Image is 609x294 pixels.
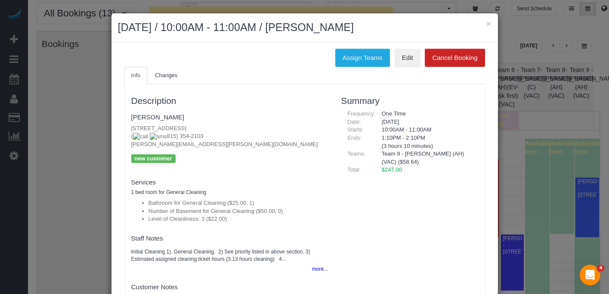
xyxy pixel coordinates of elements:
pre: Initial Cleaning 1). General Cleaning. 2) See priority listed in above section. 3) Estimated assi... [131,248,328,263]
span: ( 815) 354-2103 [131,133,204,139]
li: Level of Cleanliness: 3 ($22.00) [148,215,328,223]
span: Frequency: [347,110,375,117]
h5: 1 bed room for General Cleaning [131,190,328,195]
h4: Services [131,179,328,186]
a: Info [124,67,148,84]
li: Team 9 - [PERSON_NAME] (AH) (VAC) ($58.64) [382,150,472,166]
span: Total: [347,166,361,173]
li: Number of Basement for General Cleaning ($50.00, 0) [148,207,328,216]
iframe: Intercom live chat [580,265,600,285]
div: 1:10PM - 2:10PM (3 hours 10 minutes) [375,134,478,150]
img: call [133,133,148,141]
li: Bathroom for General Cleaning ($25.00, 1) [148,199,328,207]
h3: Description [131,96,328,106]
div: 10:00AM - 11:00AM [375,126,478,134]
h4: Customer Notes [131,284,328,291]
img: sms [150,133,167,141]
a: Edit [395,49,420,67]
div: [DATE] [375,118,478,126]
h2: [DATE] / 10:00AM - 11:00AM / [PERSON_NAME] [118,20,492,35]
button: Assign Teams [335,49,390,67]
span: Teams: [347,150,365,157]
a: [PERSON_NAME] [131,113,184,121]
span: Changes [155,72,177,78]
div: One Time [375,110,478,118]
button: more... [307,263,328,275]
h4: Staff Notes [131,235,328,242]
span: Date: [347,119,361,125]
span: Ends: [347,134,362,141]
button: × [486,19,491,28]
a: Changes [148,67,184,84]
span: $247.00 [382,166,402,173]
span: Starts: [347,126,364,133]
span: Info [131,72,141,78]
p: [STREET_ADDRESS] [PERSON_NAME][EMAIL_ADDRESS][PERSON_NAME][DOMAIN_NAME] [131,125,328,149]
p: new customer [131,154,176,163]
span: 4 [597,265,604,272]
button: Cancel Booking [425,49,485,67]
h3: Summary [341,96,478,106]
